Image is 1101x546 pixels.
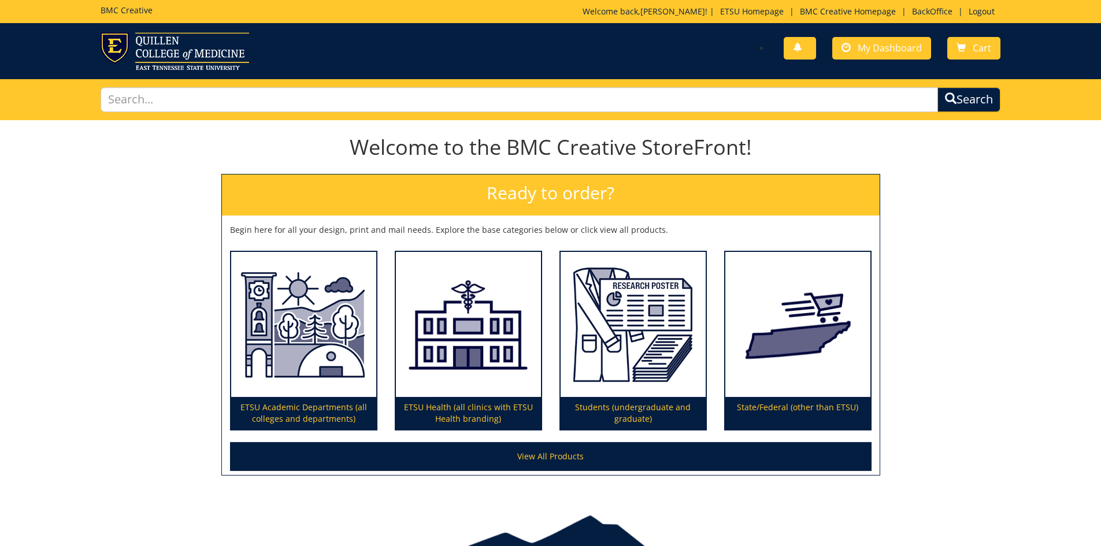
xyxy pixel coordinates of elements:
input: Search... [101,87,939,112]
img: ETSU Academic Departments (all colleges and departments) [231,252,376,398]
a: State/Federal (other than ETSU) [725,252,870,430]
button: Search [937,87,1000,112]
a: ETSU Health (all clinics with ETSU Health branding) [396,252,541,430]
span: Cart [973,42,991,54]
a: [PERSON_NAME] [640,6,705,17]
a: Logout [963,6,1000,17]
p: ETSU Academic Departments (all colleges and departments) [231,397,376,429]
h2: Ready to order? [222,174,880,216]
p: ETSU Health (all clinics with ETSU Health branding) [396,397,541,429]
a: View All Products [230,442,872,471]
a: BMC Creative Homepage [794,6,902,17]
p: Welcome back, ! | | | | [583,6,1000,17]
p: Students (undergraduate and graduate) [561,397,706,429]
img: ETSU logo [101,32,249,70]
p: State/Federal (other than ETSU) [725,397,870,429]
a: ETSU Homepage [714,6,789,17]
h1: Welcome to the BMC Creative StoreFront! [221,136,880,159]
span: My Dashboard [858,42,922,54]
h5: BMC Creative [101,6,153,14]
a: Cart [947,37,1000,60]
a: My Dashboard [832,37,931,60]
p: Begin here for all your design, print and mail needs. Explore the base categories below or click ... [230,224,872,236]
img: Students (undergraduate and graduate) [561,252,706,398]
a: BackOffice [906,6,958,17]
img: State/Federal (other than ETSU) [725,252,870,398]
a: ETSU Academic Departments (all colleges and departments) [231,252,376,430]
a: Students (undergraduate and graduate) [561,252,706,430]
img: ETSU Health (all clinics with ETSU Health branding) [396,252,541,398]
